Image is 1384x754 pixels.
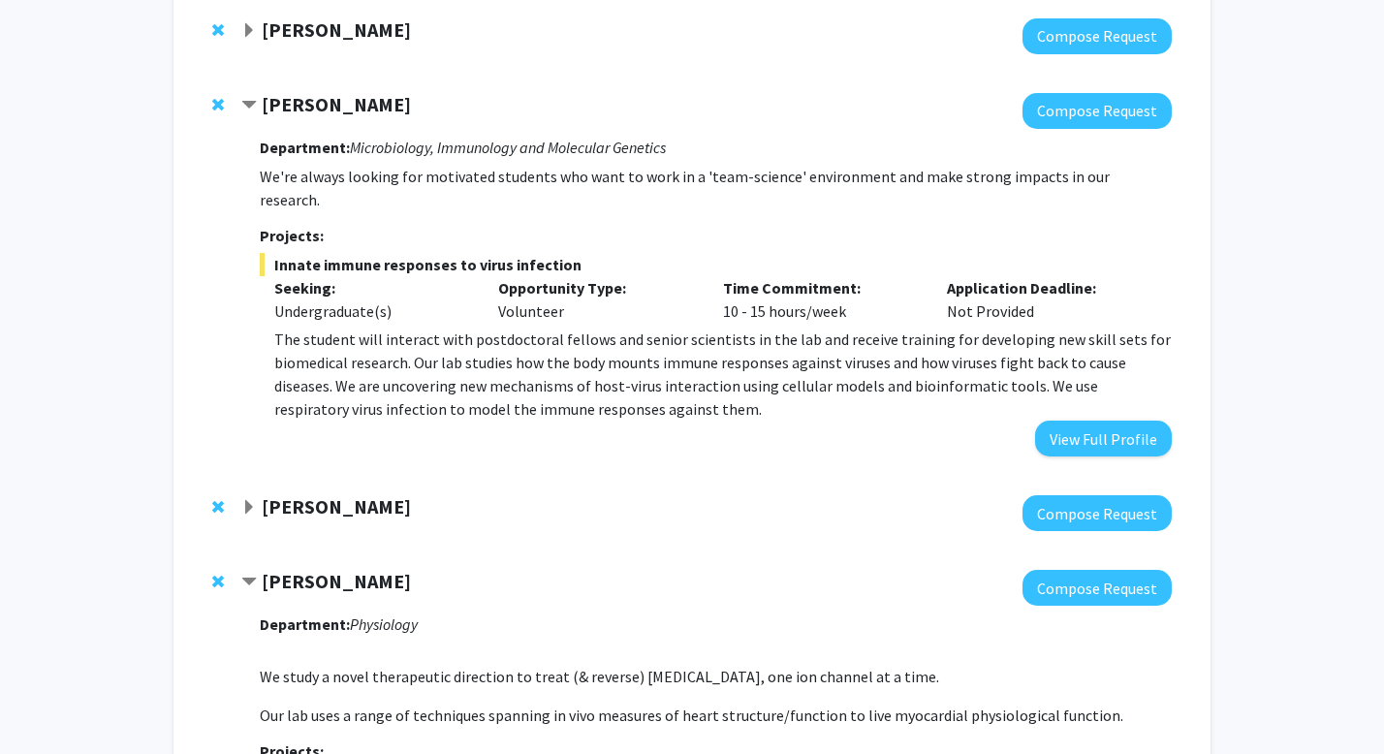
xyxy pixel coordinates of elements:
div: Not Provided [932,276,1157,323]
p: Seeking: [274,276,470,299]
strong: Department: [260,614,350,634]
p: Time Commitment: [723,276,919,299]
p: Application Deadline: [947,276,1143,299]
p: Opportunity Type: [498,276,694,299]
span: Expand Sarah D'Orazio Bookmark [241,500,257,516]
div: 10 - 15 hours/week [708,276,933,323]
i: Physiology [350,614,418,634]
p: We study a novel therapeutic direction to treat (& reverse) [MEDICAL_DATA], one ion channel at a ... [260,665,1172,688]
p: We're always looking for motivated students who want to work in a 'team-science' environment and ... [260,165,1172,211]
span: Contract Saurabh Chattopadhyay Bookmark [241,98,257,113]
p: The student will interact with postdoctoral fellows and senior scientists in the lab and receive ... [274,328,1172,421]
span: Expand Emilia Galperin Bookmark [241,23,257,39]
span: Contract Jonathan Satin Bookmark [241,575,257,590]
strong: Projects: [260,226,324,245]
iframe: Chat [15,667,82,739]
span: Innate immune responses to virus infection [260,253,1172,276]
button: View Full Profile [1035,421,1172,456]
strong: [PERSON_NAME] [262,569,411,593]
strong: [PERSON_NAME] [262,92,411,116]
strong: [PERSON_NAME] [262,494,411,518]
strong: [PERSON_NAME] [262,17,411,42]
button: Compose Request to Jonathan Satin [1022,570,1172,606]
button: Compose Request to Sarah D'Orazio [1022,495,1172,531]
button: Compose Request to Saurabh Chattopadhyay [1022,93,1172,129]
strong: Department: [260,138,350,157]
span: Remove Sarah D'Orazio from bookmarks [212,499,224,515]
button: Compose Request to Emilia Galperin [1022,18,1172,54]
p: Our lab uses a range of techniques spanning in vivo measures of heart structure/function to live ... [260,704,1172,727]
i: Microbiology, Immunology and Molecular Genetics [350,138,666,157]
div: Undergraduate(s) [274,299,470,323]
span: Remove Jonathan Satin from bookmarks [212,574,224,589]
div: Volunteer [484,276,708,323]
span: Remove Saurabh Chattopadhyay from bookmarks [212,97,224,112]
span: Remove Emilia Galperin from bookmarks [212,22,224,38]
